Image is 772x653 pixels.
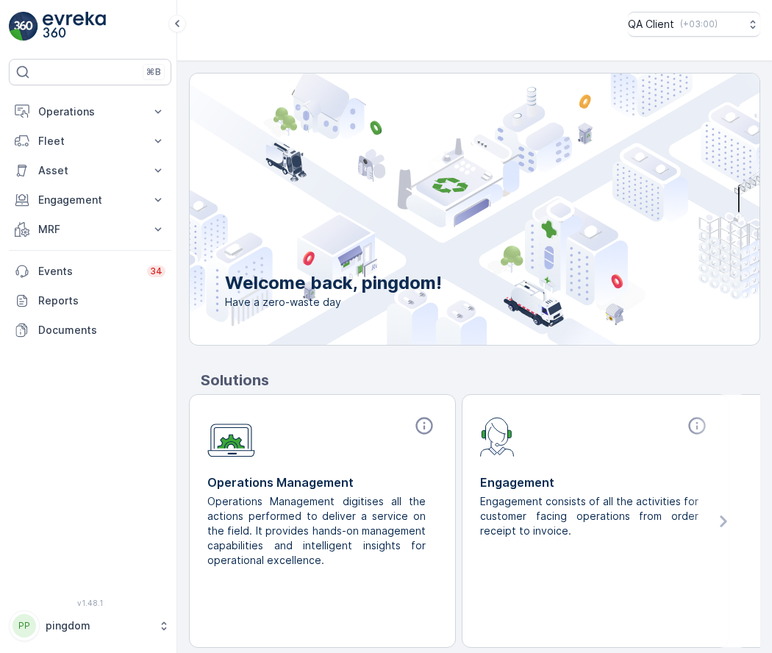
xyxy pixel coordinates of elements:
[9,12,38,41] img: logo
[680,18,718,30] p: ( +03:00 )
[38,264,138,279] p: Events
[38,163,142,178] p: Asset
[201,369,760,391] p: Solutions
[38,222,142,237] p: MRF
[9,257,171,286] a: Events34
[628,17,674,32] p: QA Client
[46,618,151,633] p: pingdom
[9,126,171,156] button: Fleet
[9,610,171,641] button: PPpingdom
[38,104,142,119] p: Operations
[480,415,515,457] img: module-icon
[146,66,161,78] p: ⌘B
[207,494,426,568] p: Operations Management digitises all the actions performed to deliver a service on the field. It p...
[43,12,106,41] img: logo_light-DOdMpM7g.png
[225,271,442,295] p: Welcome back, pingdom!
[124,74,760,345] img: city illustration
[480,474,710,491] p: Engagement
[207,474,437,491] p: Operations Management
[207,415,255,457] img: module-icon
[225,295,442,310] span: Have a zero-waste day
[9,97,171,126] button: Operations
[9,215,171,244] button: MRF
[38,293,165,308] p: Reports
[628,12,760,37] button: QA Client(+03:00)
[480,494,698,538] p: Engagement consists of all the activities for customer facing operations from order receipt to in...
[150,265,162,277] p: 34
[38,323,165,338] p: Documents
[9,286,171,315] a: Reports
[9,185,171,215] button: Engagement
[38,193,142,207] p: Engagement
[12,614,36,638] div: PP
[9,315,171,345] a: Documents
[38,134,142,149] p: Fleet
[9,599,171,607] span: v 1.48.1
[9,156,171,185] button: Asset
